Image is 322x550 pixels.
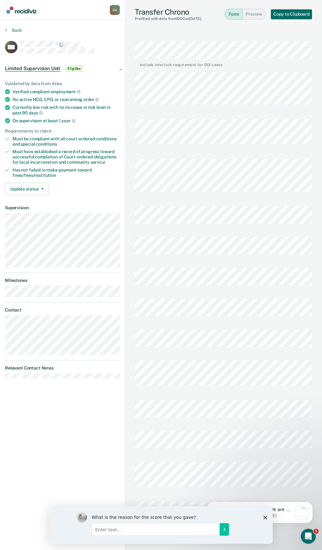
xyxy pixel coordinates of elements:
[29,110,43,115] span: days
[271,9,312,19] button: Copy to Clipboard
[12,89,120,94] div: Verified compliant
[135,7,202,21] div: Transfer Chrono
[314,529,319,534] span: 1
[49,506,273,544] iframe: Survey by Kim from Recidiviz
[225,9,242,20] button: Form
[12,105,120,115] div: Currently low risk with no increase in risk level in past 90
[5,365,120,371] dt: Relevant Contact Notes
[5,307,120,313] dt: Contact
[5,81,120,86] div: Validated by data from Atlas
[27,23,95,29] p: Message from Kim, sent 1w ago
[5,205,120,210] dt: Supervision
[83,97,99,102] span: order
[12,167,120,178] div: Has not failed to make payment toward
[242,9,266,20] button: Preview
[12,97,120,102] div: No active NCO, CPO, or restraining
[110,5,120,15] button: Profile dropdown button
[12,149,120,165] div: Must have established a record of progress toward successful completion of Court-ordered obligati...
[27,17,95,177] span: Hi [PERSON_NAME], We are so excited to announce a brand new feature: AI case note search! 📣 Findi...
[5,65,60,72] span: Limited Supervision Unit
[12,136,120,147] div: Must be compliant with all court-ordered conditions and special conditions
[7,7,37,13] img: Recidiviz
[90,160,105,165] span: service
[5,278,120,283] dt: Milestones
[51,89,80,94] span: employment
[12,173,56,178] span: fines/fees/restitution
[135,17,202,21] div: Prefilled with data from IDOC on [DATE] .
[65,65,83,72] span: Eligible
[140,61,222,67] div: Include interlock requirement for DUI cases
[5,27,22,33] button: Back
[5,183,49,195] button: Update status
[197,490,322,533] iframe: Intercom notifications message
[61,118,75,123] span: year
[110,5,120,15] div: R A
[12,118,120,123] div: On supervision at least 1
[5,128,120,134] div: Requirements to check
[301,529,316,544] iframe: Intercom live chat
